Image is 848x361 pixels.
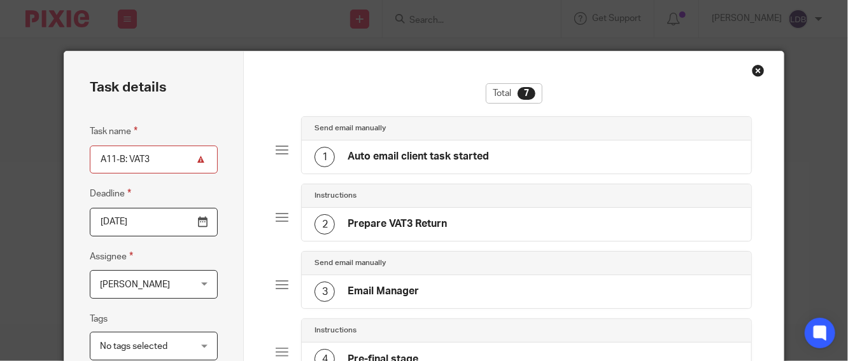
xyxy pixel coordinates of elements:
h4: Auto email client task started [348,150,489,163]
label: Assignee [90,249,133,264]
h4: Instructions [314,191,357,201]
h4: Prepare VAT3 Return [348,217,447,231]
div: 1 [314,147,335,167]
h4: Send email manually [314,123,386,133]
div: 7 [518,87,535,100]
h2: Task details [90,77,166,99]
h4: Instructions [314,325,357,336]
span: No tags selected [100,342,167,351]
label: Deadline [90,186,131,201]
span: [PERSON_NAME] [100,280,170,289]
label: Tags [90,313,108,325]
input: Task name [90,146,218,174]
div: 3 [314,282,335,302]
div: Total [486,83,542,104]
input: Use the arrow keys to pick a date [90,208,218,236]
label: Task name [90,124,138,139]
div: Close this dialog window [752,64,765,77]
h4: Email Manager [348,285,419,298]
h4: Send email manually [314,258,386,268]
div: 2 [314,214,335,235]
